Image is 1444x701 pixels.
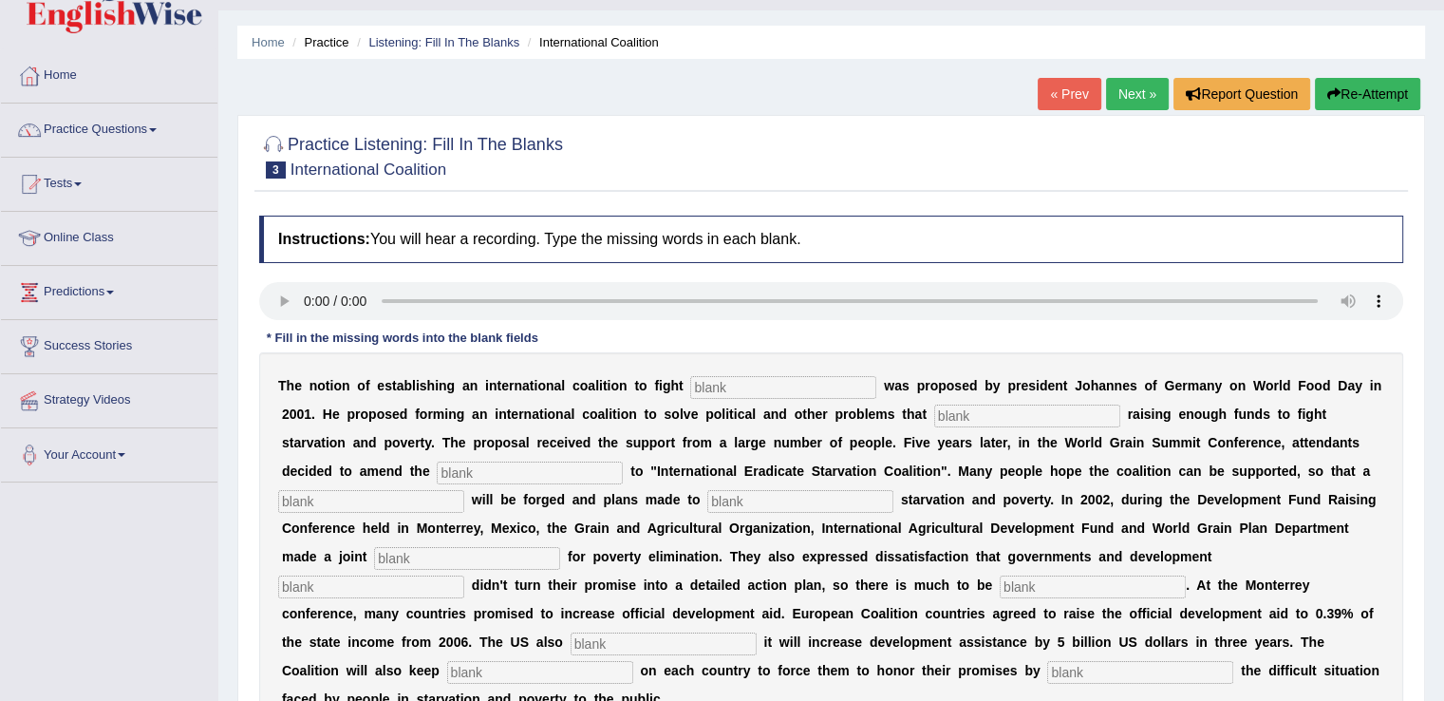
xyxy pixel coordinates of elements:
[518,435,526,450] b: a
[564,435,568,450] b: i
[377,378,384,393] b: e
[670,435,675,450] b: t
[532,407,539,422] b: a
[544,407,548,422] b: i
[415,407,420,422] b: f
[947,378,955,393] b: o
[1347,378,1355,393] b: a
[1075,378,1082,393] b: J
[1199,378,1207,393] b: a
[252,35,285,49] a: Home
[930,378,939,393] b: o
[599,378,603,393] b: i
[530,378,534,393] b: t
[575,435,583,450] b: e
[1273,378,1278,393] b: r
[486,435,495,450] b: o
[663,378,671,393] b: g
[384,378,392,393] b: s
[605,407,609,422] b: l
[1122,378,1130,393] b: e
[671,407,680,422] b: o
[1305,407,1314,422] b: g
[609,407,612,422] b: i
[666,435,670,450] b: r
[1214,378,1222,393] b: y
[293,435,301,450] b: a
[397,378,404,393] b: a
[1106,78,1169,110] a: Next »
[329,435,338,450] b: o
[641,435,649,450] b: p
[914,407,922,422] b: a
[368,35,519,49] a: Listening: Fill In The Blanks
[353,435,361,450] b: a
[412,378,416,393] b: l
[617,407,621,422] b: i
[1098,378,1106,393] b: a
[815,407,822,422] b: e
[894,378,902,393] b: a
[771,407,779,422] b: n
[1186,407,1194,422] b: n
[489,378,497,393] b: n
[954,378,962,393] b: s
[1298,378,1306,393] b: F
[1238,407,1247,422] b: u
[807,407,816,422] b: h
[1263,407,1270,422] b: s
[1278,407,1283,422] b: t
[366,378,370,393] b: f
[582,407,590,422] b: c
[1,374,217,422] a: Strategy Videos
[266,161,286,179] span: 3
[1106,378,1115,393] b: n
[571,407,574,422] b: l
[1314,407,1322,422] b: h
[360,435,368,450] b: n
[433,407,444,422] b: m
[447,378,456,393] b: g
[282,407,290,422] b: 2
[1144,378,1153,393] b: o
[501,378,509,393] b: e
[795,407,803,422] b: o
[437,462,623,484] input: blank
[431,435,435,450] b: .
[648,407,657,422] b: o
[922,407,927,422] b: t
[400,407,408,422] b: d
[333,378,342,393] b: o
[962,378,969,393] b: e
[1279,378,1283,393] b: l
[556,435,564,450] b: e
[1247,407,1255,422] b: n
[752,407,756,422] b: l
[1016,378,1021,393] b: r
[416,378,420,393] b: i
[420,378,427,393] b: s
[621,407,629,422] b: o
[884,378,894,393] b: w
[1338,378,1347,393] b: D
[612,407,617,422] b: t
[835,407,843,422] b: p
[368,435,377,450] b: d
[649,435,658,450] b: p
[626,435,633,450] b: s
[481,435,486,450] b: r
[888,407,895,422] b: s
[522,378,530,393] b: a
[1000,576,1186,598] input: blank
[459,435,466,450] b: e
[547,407,555,422] b: o
[1,428,217,476] a: Your Account
[1163,407,1172,422] b: g
[427,407,432,422] b: r
[1021,378,1028,393] b: e
[357,378,366,393] b: o
[296,407,304,422] b: 0
[307,435,314,450] b: v
[511,435,518,450] b: s
[539,407,544,422] b: t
